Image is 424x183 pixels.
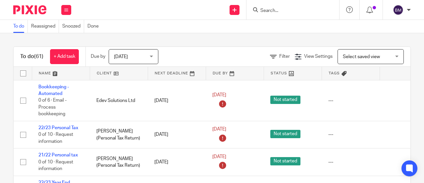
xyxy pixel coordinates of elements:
[38,132,73,144] span: 0 of 10 · Request information
[328,97,373,104] div: ---
[91,53,105,60] p: Due by
[87,20,102,33] a: Done
[260,8,319,14] input: Search
[90,121,148,148] td: [PERSON_NAME] (Personal Tax Return)
[114,54,128,59] span: [DATE]
[38,153,78,157] a: 21/22 Personal tax
[270,157,300,165] span: Not started
[279,54,290,59] span: Filter
[34,54,43,59] span: (61)
[20,53,43,60] h1: To do
[38,160,73,171] span: 0 of 10 · Request information
[304,54,333,59] span: View Settings
[90,148,148,176] td: [PERSON_NAME] (Personal Tax Return)
[50,49,79,64] a: + Add task
[148,148,206,176] td: [DATE]
[13,5,46,14] img: Pixie
[328,131,373,138] div: ---
[31,20,59,33] a: Reassigned
[270,130,300,138] span: Not started
[38,98,67,116] span: 0 of 6 · Email - Process bookkeeping
[393,5,403,15] img: svg%3E
[148,121,206,148] td: [DATE]
[90,80,148,121] td: Edev Solutions Ltd
[38,126,78,130] a: 22/23 Personal Tax
[329,71,340,75] span: Tags
[62,20,84,33] a: Snoozed
[343,54,380,59] span: Select saved view
[148,80,206,121] td: [DATE]
[270,96,300,104] span: Not started
[13,20,28,33] a: To do
[212,127,226,132] span: [DATE]
[212,154,226,159] span: [DATE]
[328,159,373,165] div: ---
[212,93,226,98] span: [DATE]
[38,85,69,96] a: Bookkeeping - Automated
